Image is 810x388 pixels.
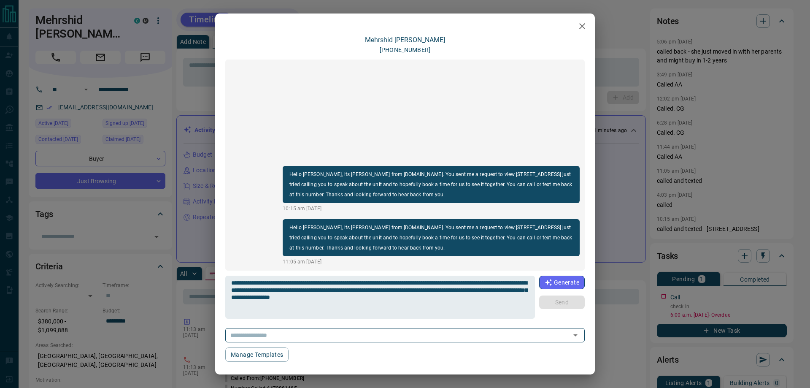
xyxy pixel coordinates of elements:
p: Hello [PERSON_NAME], its [PERSON_NAME] from [DOMAIN_NAME]. You sent me a request to view [STREET_... [289,169,573,200]
p: Hello [PERSON_NAME], its [PERSON_NAME] from [DOMAIN_NAME]. You sent me a request to view [STREET_... [289,222,573,253]
p: [PHONE_NUMBER] [380,46,430,54]
p: 10:15 am [DATE] [283,205,580,212]
button: Open [570,329,581,341]
button: Generate [539,276,585,289]
a: Mehrshid [PERSON_NAME] [365,36,445,44]
button: Manage Templates [225,347,289,362]
p: 11:05 am [DATE] [283,258,580,266]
